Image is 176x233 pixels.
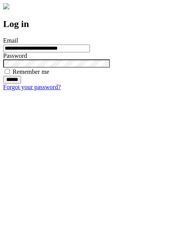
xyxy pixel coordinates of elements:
label: Email [3,37,18,44]
img: logo-4e3dc11c47720685a147b03b5a06dd966a58ff35d612b21f08c02c0306f2b779.png [3,3,9,9]
h2: Log in [3,19,173,29]
a: Forgot your password? [3,84,61,90]
label: Password [3,52,27,59]
label: Remember me [13,68,49,75]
